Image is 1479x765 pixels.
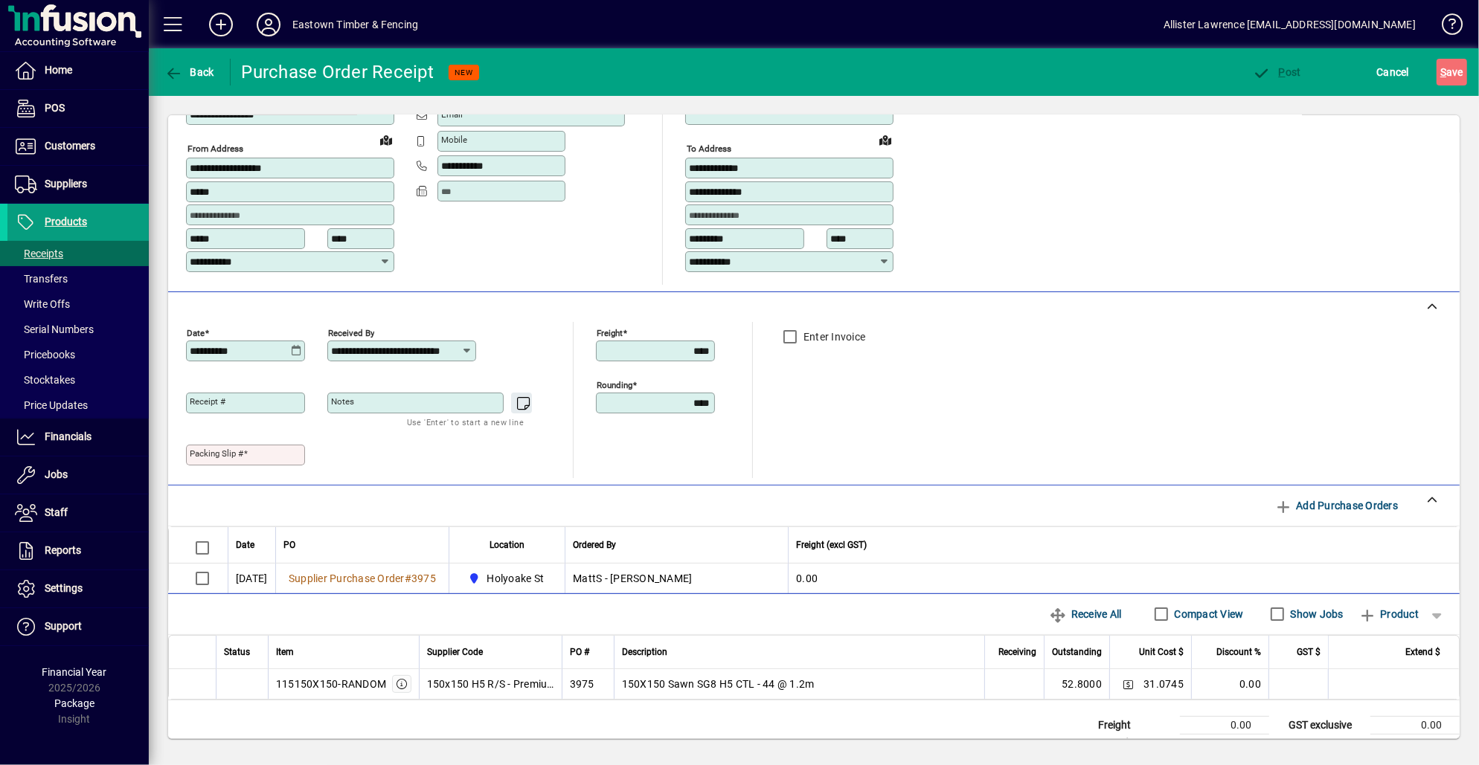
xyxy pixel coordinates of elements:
a: Customers [7,128,149,165]
td: 0.00 [788,564,1459,593]
button: Back [161,59,218,85]
td: 3975 [562,669,614,699]
button: Receive All [1043,601,1127,627]
a: Home [7,52,149,89]
span: Products [45,216,87,227]
a: Jobs [7,456,149,494]
span: Write Offs [15,298,70,310]
a: Reports [7,532,149,569]
span: 31.0745 [1143,677,1184,691]
mat-hint: Use 'Enter' to start a new line [407,413,524,430]
td: GST [1281,734,1370,752]
span: Package [54,697,94,709]
td: MattS - [PERSON_NAME] [565,564,788,593]
span: Price Updates [15,399,88,411]
button: Add Purchase Orders [1268,492,1404,519]
span: Receiving [998,644,1036,660]
td: 150X150 Sawn SG8 H5 CTL - 44 @ 1.2m [614,669,984,699]
span: Location [490,537,524,553]
span: ost [1253,66,1301,78]
div: Purchase Order Receipt [242,60,434,84]
span: Reports [45,544,81,556]
td: 150x150 H5 R/S - Premium SG8 S/L [419,669,562,699]
span: Discount % [1216,644,1261,660]
app-page-header-button: Back [149,59,231,85]
button: Add [197,11,245,38]
span: Stocktakes [15,374,75,386]
td: GST exclusive [1281,716,1370,734]
div: Ordered By [573,537,780,553]
a: View on map [873,128,897,152]
button: Change Price Levels [1117,674,1138,694]
span: PO # [570,644,589,660]
div: PO [283,537,441,553]
span: Supplier Purchase Order [289,572,405,584]
a: Serial Numbers [7,317,149,342]
div: 115150X150-RANDOM [276,677,386,691]
span: Receive All [1049,602,1121,626]
a: Financials [7,419,149,456]
a: Stocktakes [7,367,149,393]
a: POS [7,90,149,127]
span: Item [276,644,294,660]
span: Supplier Code [427,644,483,660]
span: Status [224,644,250,660]
span: Date [236,537,254,553]
a: Receipts [7,241,149,266]
span: PO [283,537,295,553]
td: 0.00 [1180,716,1269,734]
td: Freight [1091,716,1180,734]
mat-label: Notes [331,396,354,407]
span: Serial Numbers [15,323,94,335]
button: Save [1437,59,1467,85]
mat-label: Receipt # [190,396,225,407]
td: [DATE] [228,564,275,593]
a: Settings [7,570,149,607]
span: Add Purchase Orders [1274,494,1398,517]
span: Extend $ [1405,644,1440,660]
span: Freight (excl GST) [796,537,867,553]
span: Home [45,64,72,76]
td: 0.00 [1191,669,1268,699]
button: Profile [245,11,292,38]
mat-label: Freight [597,327,623,338]
a: Suppliers [7,166,149,203]
span: Settings [45,582,83,594]
span: ave [1440,60,1463,84]
span: Customers [45,140,95,152]
span: P [1279,66,1286,78]
mat-label: Date [187,327,205,338]
mat-label: Received by [328,327,374,338]
a: Staff [7,494,149,532]
span: POS [45,102,65,114]
span: Ordered By [573,537,616,553]
span: # [405,572,411,584]
td: 0.00 [1370,734,1460,752]
mat-label: Packing Slip # [190,448,243,459]
span: Description [622,644,667,660]
label: Enter Invoice [801,329,865,344]
span: Jobs [45,468,68,480]
td: 52.8000 [1044,669,1109,699]
div: Freight (excl GST) [796,537,1440,553]
td: 0.00 [1370,716,1460,734]
label: Compact View [1172,607,1244,622]
div: Eastown Timber & Fencing [292,13,418,36]
mat-label: Rounding [597,379,632,390]
button: Cancel [1373,59,1414,85]
span: Staff [45,506,68,518]
a: Write Offs [7,291,149,317]
button: Product [1351,601,1426,627]
label: Show Jobs [1288,607,1344,622]
span: Suppliers [45,178,87,190]
mat-label: Mobile [441,135,467,145]
span: Outstanding [1052,644,1102,660]
span: Back [164,66,214,78]
a: Pricebooks [7,342,149,367]
a: Transfers [7,266,149,291]
span: Product [1358,602,1419,626]
span: Financials [45,430,92,442]
span: Receipts [15,248,63,259]
span: Cancel [1377,60,1410,84]
button: Post [1249,59,1305,85]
